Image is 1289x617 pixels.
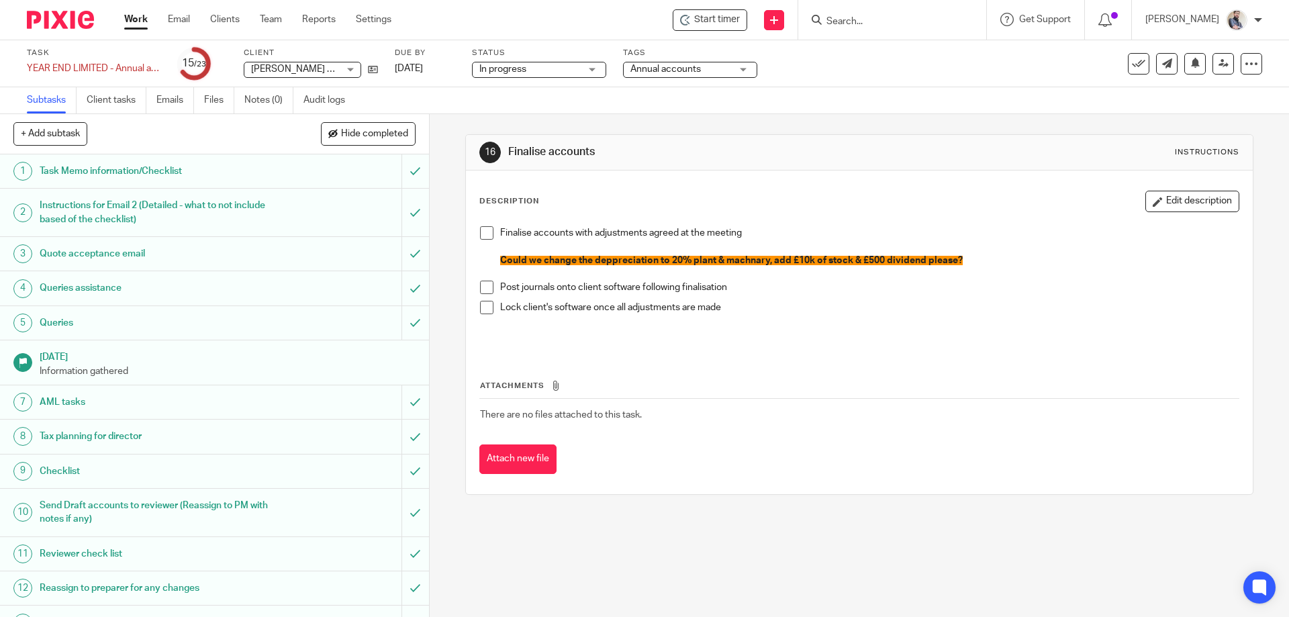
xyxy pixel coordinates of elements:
[500,281,1238,294] p: Post journals onto client software following finalisation
[87,87,146,113] a: Client tasks
[1145,13,1219,26] p: [PERSON_NAME]
[500,301,1238,314] p: Lock client's software once all adjustments are made
[40,278,272,298] h1: Queries assistance
[13,279,32,298] div: 4
[825,16,946,28] input: Search
[13,544,32,563] div: 11
[673,9,747,31] div: Osborne Lodge Enterprises Ltd - YEAR END LIMITED - Annual accounts and CT600 return (limited comp...
[40,347,416,364] h1: [DATE]
[1145,191,1239,212] button: Edit description
[40,195,272,230] h1: Instructions for Email 2 (Detailed - what to not include based of the checklist)
[1226,9,1247,31] img: Pixie%2002.jpg
[500,256,963,265] span: Could we change the deppreciation to 20% plant & machnary, add £10k of stock & £500 dividend please?
[168,13,190,26] a: Email
[27,87,77,113] a: Subtasks
[40,161,272,181] h1: Task Memo information/Checklist
[479,64,526,74] span: In progress
[500,226,1238,240] p: Finalise accounts with adjustments agreed at the meeting
[13,162,32,181] div: 1
[623,48,757,58] label: Tags
[194,60,206,68] small: /23
[479,142,501,163] div: 16
[210,13,240,26] a: Clients
[479,444,557,475] button: Attach new file
[27,62,161,75] div: YEAR END LIMITED - Annual accounts and CT600 return (limited companies)
[13,393,32,412] div: 7
[508,145,888,159] h1: Finalise accounts
[40,461,272,481] h1: Checklist
[40,313,272,333] h1: Queries
[40,495,272,530] h1: Send Draft accounts to reviewer (Reassign to PM with notes if any)
[1175,147,1239,158] div: Instructions
[182,56,206,71] div: 15
[156,87,194,113] a: Emails
[13,122,87,145] button: + Add subtask
[13,244,32,263] div: 3
[40,244,272,264] h1: Quote acceptance email
[40,365,416,378] p: Information gathered
[27,11,94,29] img: Pixie
[479,196,539,207] p: Description
[472,48,606,58] label: Status
[13,503,32,522] div: 10
[13,462,32,481] div: 9
[341,129,408,140] span: Hide completed
[694,13,740,27] span: Start timer
[244,87,293,113] a: Notes (0)
[124,13,148,26] a: Work
[13,203,32,222] div: 2
[204,87,234,113] a: Files
[13,427,32,446] div: 8
[13,579,32,598] div: 12
[356,13,391,26] a: Settings
[260,13,282,26] a: Team
[40,426,272,446] h1: Tax planning for director
[244,48,378,58] label: Client
[303,87,355,113] a: Audit logs
[40,578,272,598] h1: Reassign to preparer for any changes
[251,64,420,74] span: [PERSON_NAME] Lodge Enterprises Ltd
[13,314,32,332] div: 5
[395,64,423,73] span: [DATE]
[321,122,416,145] button: Hide completed
[40,544,272,564] h1: Reviewer check list
[27,48,161,58] label: Task
[40,392,272,412] h1: AML tasks
[480,382,544,389] span: Attachments
[480,410,642,420] span: There are no files attached to this task.
[1019,15,1071,24] span: Get Support
[395,48,455,58] label: Due by
[302,13,336,26] a: Reports
[630,64,701,74] span: Annual accounts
